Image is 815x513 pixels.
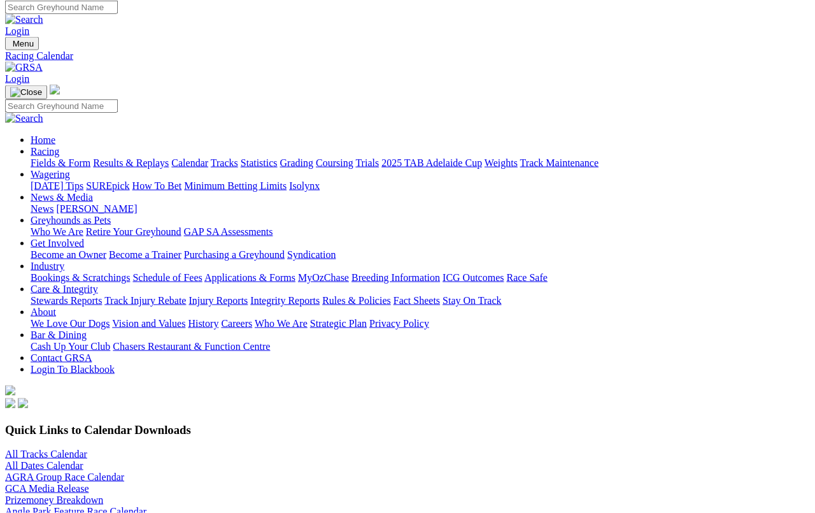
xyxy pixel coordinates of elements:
[104,295,186,306] a: Track Injury Rebate
[132,272,202,283] a: Schedule of Fees
[31,215,111,226] a: Greyhounds as Pets
[5,386,15,396] img: logo-grsa-white.png
[31,307,56,317] a: About
[31,226,83,237] a: Who We Are
[31,203,810,215] div: News & Media
[31,180,810,192] div: Wagering
[31,318,810,329] div: About
[5,37,39,50] button: Toggle navigation
[113,341,270,352] a: Chasers Restaurant & Function Centre
[355,157,379,168] a: Trials
[31,341,110,352] a: Cash Up Your Club
[50,85,60,95] img: logo-grsa-white.png
[5,472,124,482] a: AGRA Group Race Calendar
[109,249,181,260] a: Become a Trainer
[31,134,55,145] a: Home
[31,329,87,340] a: Bar & Dining
[132,180,182,191] a: How To Bet
[485,157,518,168] a: Weights
[31,272,130,283] a: Bookings & Scratchings
[506,272,547,283] a: Race Safe
[322,295,391,306] a: Rules & Policies
[241,157,278,168] a: Statistics
[31,249,810,261] div: Get Involved
[188,295,248,306] a: Injury Reports
[31,226,810,238] div: Greyhounds as Pets
[5,25,29,36] a: Login
[5,113,43,124] img: Search
[188,318,218,329] a: History
[316,157,353,168] a: Coursing
[31,146,59,157] a: Racing
[31,295,102,306] a: Stewards Reports
[289,180,320,191] a: Isolynx
[5,449,87,459] a: All Tracks Calendar
[31,318,110,329] a: We Love Our Dogs
[56,203,137,214] a: [PERSON_NAME]
[5,62,43,73] img: GRSA
[250,295,320,306] a: Integrity Reports
[31,261,64,271] a: Industry
[18,398,28,408] img: twitter.svg
[93,157,169,168] a: Results & Replays
[31,352,92,363] a: Contact GRSA
[5,50,810,62] a: Racing Calendar
[184,226,273,237] a: GAP SA Assessments
[5,483,89,494] a: GCA Media Release
[13,39,34,48] span: Menu
[184,249,285,260] a: Purchasing a Greyhound
[5,1,118,14] input: Search
[31,249,106,260] a: Become an Owner
[204,272,295,283] a: Applications & Forms
[31,192,93,203] a: News & Media
[31,157,810,169] div: Racing
[31,180,83,191] a: [DATE] Tips
[86,180,129,191] a: SUREpick
[5,398,15,408] img: facebook.svg
[31,364,115,375] a: Login To Blackbook
[184,180,287,191] a: Minimum Betting Limits
[5,495,103,505] a: Prizemoney Breakdown
[5,73,29,84] a: Login
[31,272,810,284] div: Industry
[10,87,42,98] img: Close
[86,226,181,237] a: Retire Your Greyhound
[298,272,349,283] a: MyOzChase
[221,318,252,329] a: Careers
[31,203,53,214] a: News
[211,157,238,168] a: Tracks
[31,284,98,294] a: Care & Integrity
[31,169,70,180] a: Wagering
[351,272,440,283] a: Breeding Information
[5,460,83,471] a: All Dates Calendar
[5,85,47,99] button: Toggle navigation
[310,318,367,329] a: Strategic Plan
[5,14,43,25] img: Search
[31,238,84,249] a: Get Involved
[443,272,504,283] a: ICG Outcomes
[31,341,810,352] div: Bar & Dining
[287,249,336,260] a: Syndication
[381,157,482,168] a: 2025 TAB Adelaide Cup
[112,318,185,329] a: Vision and Values
[393,295,440,306] a: Fact Sheets
[520,157,599,168] a: Track Maintenance
[5,99,118,113] input: Search
[255,318,308,329] a: Who We Are
[171,157,208,168] a: Calendar
[31,157,90,168] a: Fields & Form
[280,157,313,168] a: Grading
[31,295,810,307] div: Care & Integrity
[369,318,429,329] a: Privacy Policy
[443,295,501,306] a: Stay On Track
[5,423,810,437] h3: Quick Links to Calendar Downloads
